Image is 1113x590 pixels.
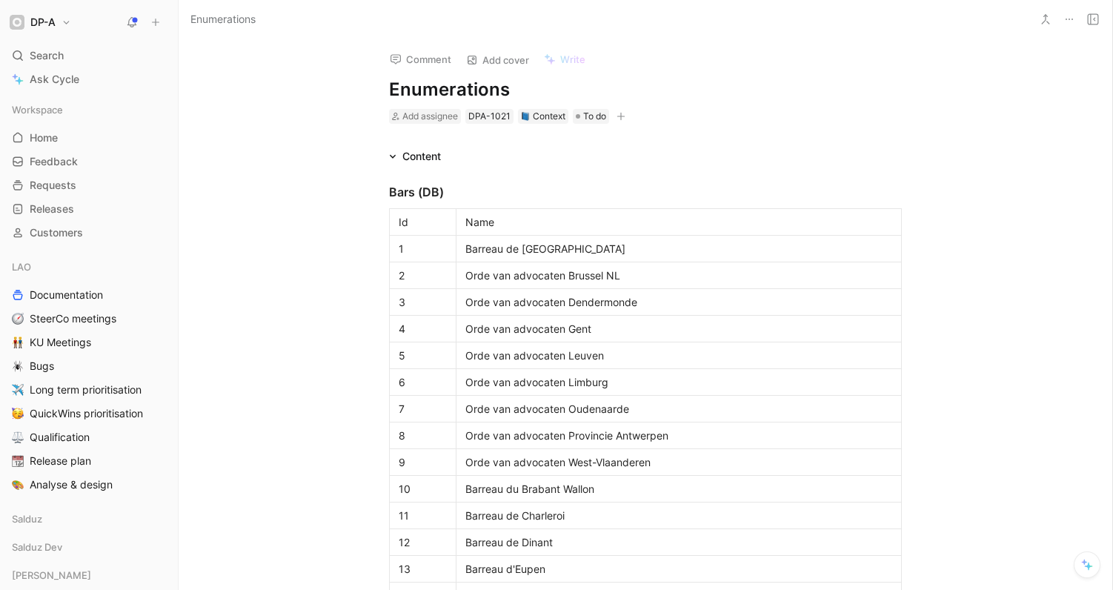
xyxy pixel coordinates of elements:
[9,405,27,422] button: 🥳
[459,50,536,70] button: Add cover
[399,508,447,523] div: 11
[6,536,172,563] div: Salduz Dev
[30,430,90,445] span: Qualification
[399,268,447,283] div: 2
[6,256,172,278] div: LAO
[30,477,113,492] span: Analyse & design
[12,313,24,325] img: 🧭
[465,401,892,417] div: Orde van advocaten Oudenaarde
[10,15,24,30] img: DP-A
[465,508,892,523] div: Barreau de Charleroi
[6,44,172,67] div: Search
[6,355,172,377] a: 🕷️Bugs
[190,10,256,28] span: Enumerations
[9,428,27,446] button: ⚖️
[6,426,172,448] a: ⚖️Qualification
[465,348,892,363] div: Orde van advocaten Leuven
[383,147,447,165] div: Content
[9,381,27,399] button: ✈️
[465,561,892,577] div: Barreau d'Eupen
[6,508,172,530] div: Salduz
[12,360,24,372] img: 🕷️
[30,288,103,302] span: Documentation
[6,12,75,33] button: DP-ADP-A
[30,47,64,64] span: Search
[399,348,447,363] div: 5
[6,308,172,330] a: 🧭SteerCo meetings
[30,70,79,88] span: Ask Cycle
[6,474,172,496] a: 🎨Analyse & design
[6,508,172,534] div: Salduz
[465,374,892,390] div: Orde van advocaten Limburg
[9,334,27,351] button: 👬
[30,178,76,193] span: Requests
[399,481,447,497] div: 10
[30,225,83,240] span: Customers
[12,479,24,491] img: 🎨
[573,109,609,124] div: To do
[465,534,892,550] div: Barreau de Dinant
[6,402,172,425] a: 🥳QuickWins prioritisation
[6,150,172,173] a: Feedback
[389,183,902,201] div: Bars (DB)
[12,455,24,467] img: 📆
[30,311,116,326] span: SteerCo meetings
[399,241,447,256] div: 1
[12,259,31,274] span: LAO
[521,112,530,121] img: 📘
[518,109,568,124] div: 📘Context
[465,428,892,443] div: Orde van advocaten Provincie Antwerpen
[30,16,56,29] h1: DP-A
[402,147,441,165] div: Content
[30,154,78,169] span: Feedback
[399,428,447,443] div: 8
[6,127,172,149] a: Home
[9,452,27,470] button: 📆
[12,568,91,583] span: [PERSON_NAME]
[399,294,447,310] div: 3
[560,53,585,66] span: Write
[30,130,58,145] span: Home
[6,536,172,558] div: Salduz Dev
[6,379,172,401] a: ✈️Long term prioritisation
[30,335,91,350] span: KU Meetings
[6,222,172,244] a: Customers
[12,408,24,420] img: 🥳
[465,481,892,497] div: Barreau du Brabant Wallon
[6,256,172,496] div: LAODocumentation🧭SteerCo meetings👬KU Meetings🕷️Bugs✈️Long term prioritisation🥳QuickWins prioritis...
[9,476,27,494] button: 🎨
[12,102,63,117] span: Workspace
[521,109,565,124] div: Context
[6,68,172,90] a: Ask Cycle
[6,174,172,196] a: Requests
[402,110,458,122] span: Add assignee
[583,109,606,124] span: To do
[6,198,172,220] a: Releases
[468,109,511,124] div: DPA-1021
[30,382,142,397] span: Long term prioritisation
[6,450,172,472] a: 📆Release plan
[537,49,592,70] button: Write
[389,78,902,102] h1: Enumerations
[9,357,27,375] button: 🕷️
[399,534,447,550] div: 12
[12,337,24,348] img: 👬
[399,214,447,230] div: Id
[399,321,447,337] div: 4
[465,268,892,283] div: Orde van advocaten Brussel NL
[6,331,172,354] a: 👬KU Meetings
[465,241,892,256] div: Barreau de [GEOGRAPHIC_DATA]
[12,540,62,554] span: Salduz Dev
[399,401,447,417] div: 7
[6,564,172,586] div: [PERSON_NAME]
[9,310,27,328] button: 🧭
[465,214,892,230] div: Name
[30,202,74,216] span: Releases
[12,384,24,396] img: ✈️
[465,294,892,310] div: Orde van advocaten Dendermonde
[6,284,172,306] a: Documentation
[383,49,458,70] button: Comment
[12,431,24,443] img: ⚖️
[12,511,42,526] span: Salduz
[30,454,91,468] span: Release plan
